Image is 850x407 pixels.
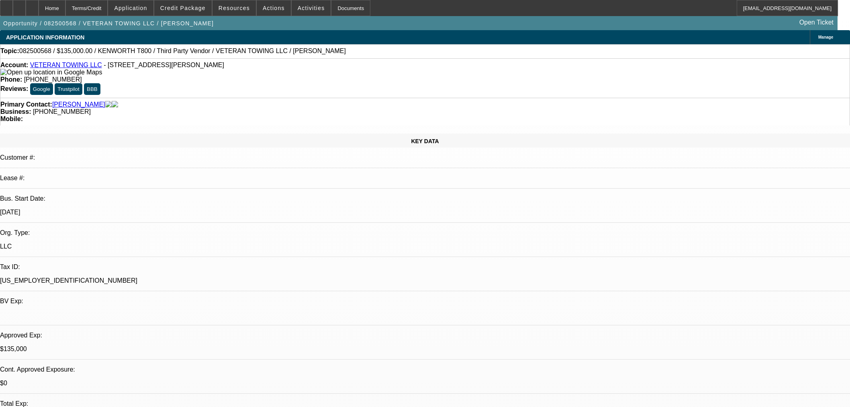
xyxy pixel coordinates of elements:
strong: Reviews: [0,85,28,92]
button: Google [30,83,53,95]
span: [PHONE_NUMBER] [24,76,82,83]
span: Opportunity / 082500568 / VETERAN TOWING LLC / [PERSON_NAME] [3,20,214,27]
strong: Primary Contact: [0,101,52,108]
span: Manage [818,35,833,39]
span: 082500568 / $135,000.00 / KENWORTH T800 / Third Party Vendor / VETERAN TOWING LLC / [PERSON_NAME] [19,47,346,55]
button: BBB [84,83,100,95]
img: facebook-icon.png [105,101,112,108]
span: APPLICATION INFORMATION [6,34,84,41]
button: Credit Package [154,0,212,16]
button: Trustpilot [55,83,82,95]
button: Activities [292,0,331,16]
button: Actions [257,0,291,16]
button: Resources [212,0,256,16]
a: Open Ticket [796,16,837,29]
span: - [STREET_ADDRESS][PERSON_NAME] [104,62,224,68]
span: Activities [298,5,325,11]
strong: Mobile: [0,115,23,122]
span: [PHONE_NUMBER] [33,108,91,115]
img: linkedin-icon.png [112,101,118,108]
span: Resources [219,5,250,11]
strong: Account: [0,62,28,68]
span: Application [114,5,147,11]
strong: Business: [0,108,31,115]
span: Credit Package [160,5,206,11]
span: KEY DATA [411,138,439,144]
button: Application [108,0,153,16]
a: VETERAN TOWING LLC [30,62,102,68]
span: Actions [263,5,285,11]
strong: Topic: [0,47,19,55]
a: View Google Maps [0,69,102,76]
a: [PERSON_NAME] [52,101,105,108]
strong: Phone: [0,76,22,83]
img: Open up location in Google Maps [0,69,102,76]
